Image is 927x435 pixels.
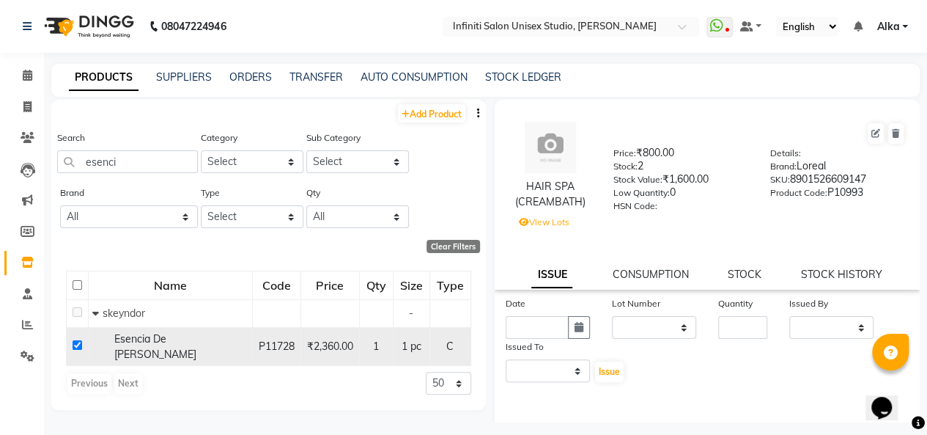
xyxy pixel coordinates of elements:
[876,19,899,34] span: Alka
[613,160,638,173] label: Stock:
[613,172,748,192] div: ₹1,600.00
[229,70,272,84] a: ORDERS
[289,70,343,84] a: TRANSFER
[506,340,544,354] label: Issued To
[770,172,905,192] div: 8901526609147
[201,186,220,200] label: Type
[89,272,251,299] div: Name
[259,340,295,353] span: P11728
[57,131,85,145] label: Search
[770,186,827,200] label: Product Code:
[613,158,748,179] div: 2
[595,362,624,382] button: Issue
[612,297,660,310] label: Lot Number
[361,272,392,299] div: Qty
[613,185,748,205] div: 0
[402,340,421,353] span: 1 pc
[37,6,138,47] img: logo
[612,268,688,281] a: CONSUMPTION
[509,179,592,210] div: HAIR SPA (CREAMBATH)
[426,240,480,253] div: Clear Filters
[801,268,882,281] a: STOCK HISTORY
[485,70,561,84] a: STOCK LEDGER
[161,6,226,47] b: 08047224946
[770,147,801,160] label: Details:
[525,122,576,173] img: avatar
[398,104,465,123] a: Add Product
[613,200,657,213] label: HSN Code:
[361,70,468,84] a: AUTO CONSUMPTION
[613,186,670,200] label: Low Quantity:
[446,340,454,353] span: C
[302,272,358,299] div: Price
[718,297,753,310] label: Quantity
[770,158,905,179] div: Loreal
[728,268,761,281] a: STOCK
[770,173,790,186] label: SKU:
[599,366,620,377] span: Issue
[506,297,525,310] label: Date
[156,70,212,84] a: SUPPLIERS
[306,186,320,200] label: Qty
[373,340,379,353] span: 1
[613,173,662,186] label: Stock Value:
[114,332,196,361] span: Esencia De [PERSON_NAME]
[613,147,636,160] label: Price:
[531,262,572,288] a: ISSUE
[69,65,139,91] a: PRODUCTS
[103,307,145,320] span: skeyndor
[307,340,353,353] span: ₹2,360.00
[409,307,413,320] span: -
[613,145,748,166] div: ₹800.00
[431,272,470,299] div: Type
[254,272,300,299] div: Code
[60,186,84,200] label: Brand
[789,297,828,310] label: Issued By
[57,150,198,173] input: Search by product name or code
[306,131,361,145] label: Sub Category
[201,131,237,145] label: Category
[394,272,429,299] div: Size
[519,216,569,229] label: View Lots
[92,307,103,320] span: Collapse Row
[770,160,797,173] label: Brand:
[770,185,905,205] div: P10993
[865,376,912,420] iframe: chat widget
